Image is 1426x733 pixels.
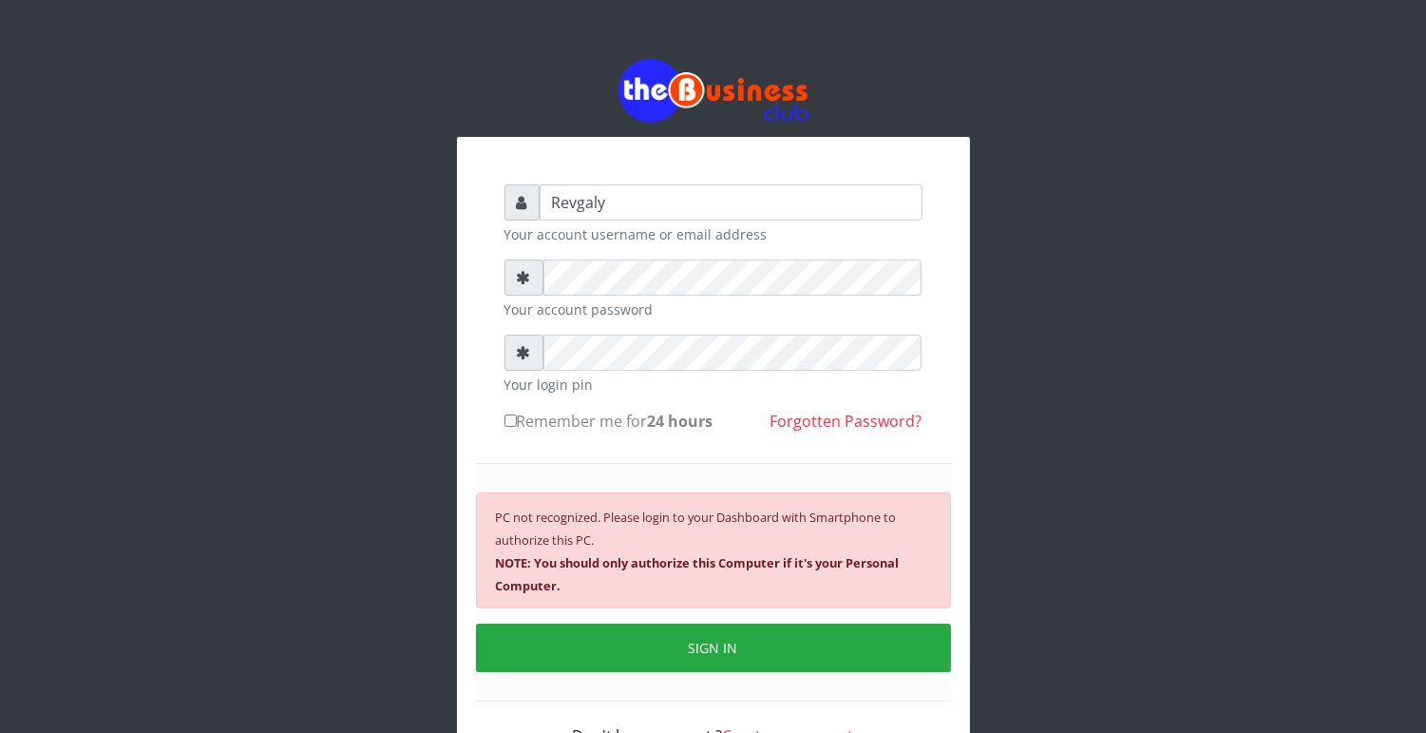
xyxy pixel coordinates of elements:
small: Your account username or email address [504,224,922,244]
label: Remember me for [504,410,713,433]
input: Remember me for24 hours [504,415,517,427]
small: PC not recognized. Please login to your Dashboard with Smartphone to authorize this PC. [496,509,900,594]
small: Your account password [504,299,922,319]
small: Your login pin [504,375,922,395]
a: Forgotten Password? [770,411,922,432]
b: 24 hours [648,411,713,432]
button: SIGN IN [476,624,951,672]
input: Username or email address [540,184,922,221]
b: NOTE: You should only authorize this Computer if it's your Personal Computer. [496,554,900,594]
